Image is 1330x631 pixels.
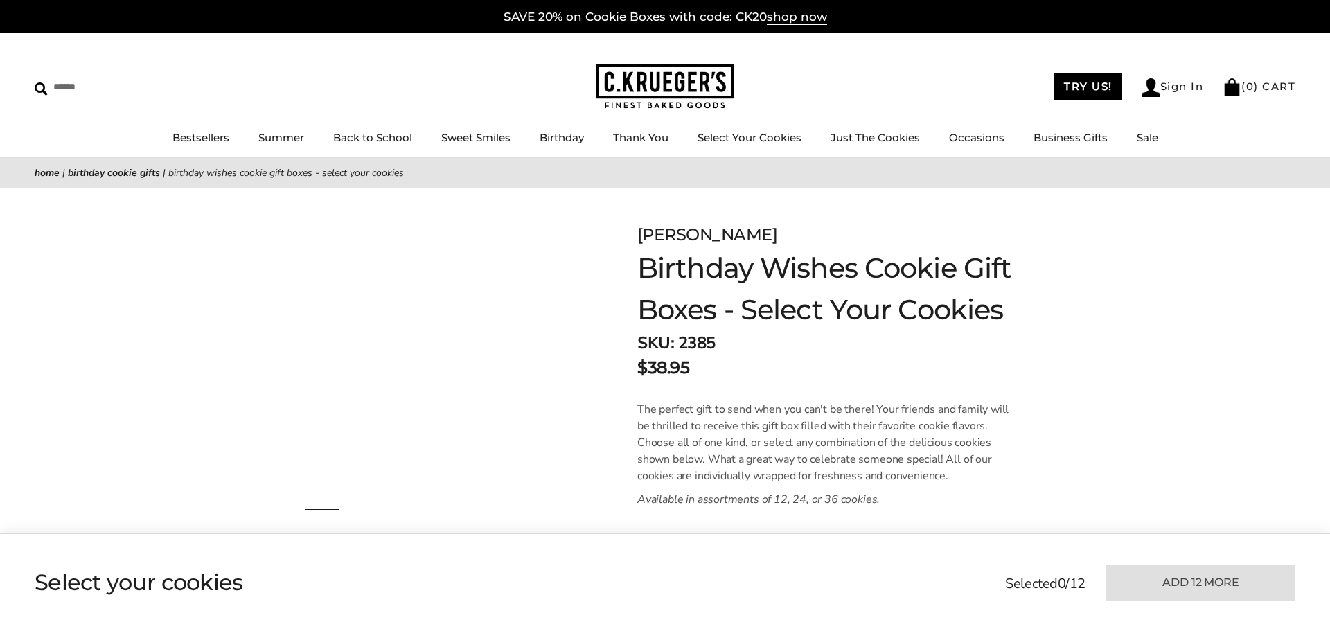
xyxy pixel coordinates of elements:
p: Selected / [1005,574,1085,594]
p: The perfect gift to send when you can't be there! Your friends and family will be thrilled to rec... [637,401,1016,484]
h1: Birthday Wishes Cookie Gift Boxes - Select Your Cookies [637,247,1083,330]
a: Occasions [949,131,1004,144]
a: Select Your Cookies [698,131,801,144]
a: Back to School [333,131,412,144]
input: Search [35,76,199,98]
a: Birthday [540,131,584,144]
strong: SKU: [637,332,674,354]
em: Available in assortments of 12, 24, or 36 cookies. [637,492,880,507]
a: Sweet Smiles [441,131,511,144]
a: Thank You [613,131,668,144]
a: Summer [258,131,304,144]
a: Business Gifts [1034,131,1108,144]
span: Birthday Wishes Cookie Gift Boxes - Select Your Cookies [168,166,404,179]
a: Home [35,166,60,179]
span: 12 [1070,574,1085,593]
a: Sign In [1142,78,1204,97]
span: shop now [767,10,827,25]
a: SAVE 20% on Cookie Boxes with code: CK20shop now [504,10,827,25]
span: 2385 [678,332,716,354]
img: C.KRUEGER'S [596,64,734,109]
span: | [62,166,65,179]
span: 0 [1246,80,1254,93]
img: Bag [1223,78,1241,96]
span: 0 [1058,574,1066,593]
a: Bestsellers [172,131,229,144]
p: [PERSON_NAME] [637,222,1083,247]
img: Search [35,82,48,96]
a: TRY US! [1054,73,1122,100]
p: $38.95 [637,355,689,380]
a: Just The Cookies [831,131,920,144]
img: Account [1142,78,1160,97]
a: Birthday Cookie Gifts [68,166,160,179]
button: Add 12 more [1106,565,1295,601]
a: Sale [1137,131,1158,144]
span: | [163,166,166,179]
a: (0) CART [1223,80,1295,93]
nav: breadcrumbs [35,165,1295,181]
